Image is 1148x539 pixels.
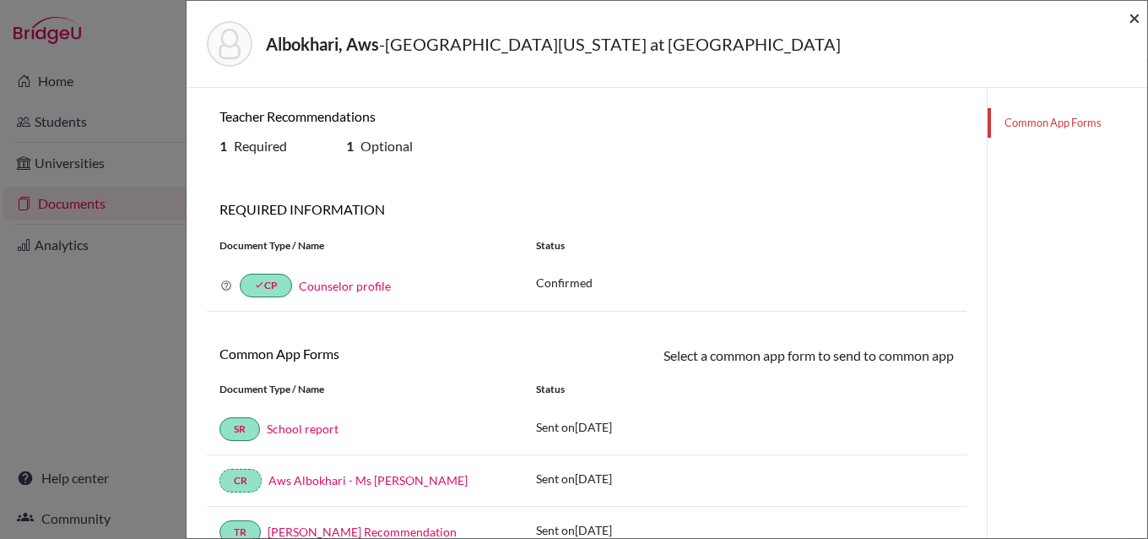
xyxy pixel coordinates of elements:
h6: Teacher Recommendations [219,108,574,124]
span: Required [234,138,287,154]
b: 1 [219,138,227,154]
p: Sent on [536,470,612,487]
h6: Common App Forms [219,346,574,362]
div: Document Type / Name [207,238,523,253]
span: [DATE] [575,471,612,486]
a: doneCP [240,274,292,297]
span: × [1129,5,1140,30]
a: School report [267,422,338,436]
div: Select a common app form to send to common app [587,346,967,368]
i: done [254,280,264,290]
button: Close [1129,8,1140,28]
span: [DATE] [575,420,612,434]
a: Aws Albokhari - Ms [PERSON_NAME] [268,473,468,487]
p: Sent on [536,521,612,539]
a: SR [219,417,260,441]
a: Counselor profile [299,279,391,293]
div: Status [523,238,967,253]
p: Sent on [536,418,612,436]
b: 1 [346,138,354,154]
a: [PERSON_NAME] Recommendation [268,525,457,539]
strong: Albokhari, Aws [266,34,379,54]
span: - [GEOGRAPHIC_DATA][US_STATE] at [GEOGRAPHIC_DATA] [379,34,841,54]
p: Confirmed [536,274,954,291]
div: Document Type / Name [207,382,523,397]
a: CR [219,469,262,493]
span: Optional [360,138,413,154]
span: [DATE] [575,523,612,537]
div: Status [523,382,967,397]
h6: REQUIRED INFORMATION [207,201,967,217]
a: Common App Forms [988,108,1147,138]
